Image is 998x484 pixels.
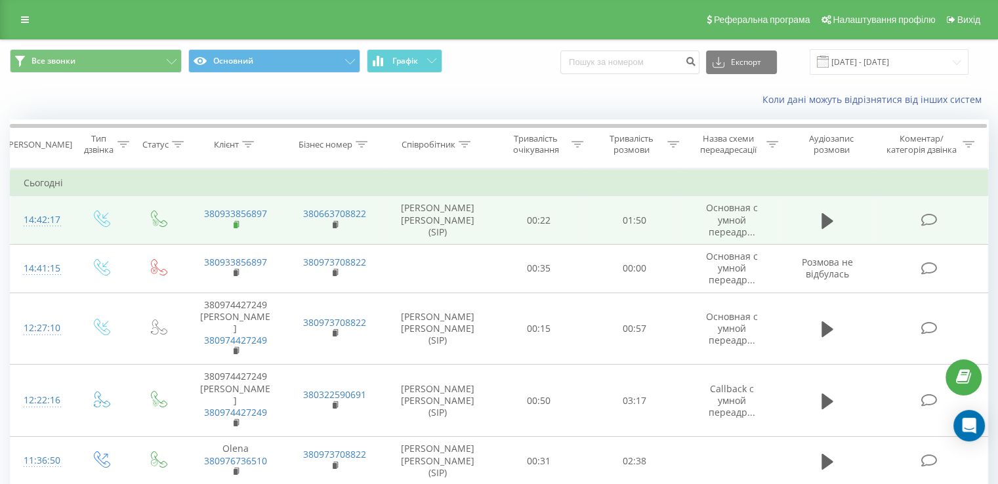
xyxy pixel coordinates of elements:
[204,334,267,346] a: 380974427249
[587,196,682,245] td: 01:50
[587,244,682,292] td: 00:00
[303,256,366,268] a: 380973708822
[24,388,58,413] div: 12:22:16
[188,49,360,73] button: Основний
[694,133,763,155] div: Назва схеми переадресації
[598,133,664,155] div: Тривалість розмови
[204,406,267,418] a: 380974427249
[491,244,587,292] td: 00:35
[303,448,366,460] a: 380973708822
[303,207,366,220] a: 380663708822
[24,207,58,233] div: 14:42:17
[142,139,169,150] div: Статус
[204,256,267,268] a: 380933856897
[706,310,758,346] span: Основная с умной переадр...
[186,365,285,437] td: 380974427249 [PERSON_NAME]
[706,50,777,74] button: Експорт
[303,388,366,401] a: 380322590691
[953,410,985,441] div: Open Intercom Messenger
[714,14,810,25] span: Реферальна програма
[402,139,455,150] div: Співробітник
[6,139,72,150] div: [PERSON_NAME]
[709,382,755,418] span: Callback с умной переадр...
[10,49,182,73] button: Все звонки
[491,292,587,365] td: 00:15
[83,133,114,155] div: Тип дзвінка
[10,170,988,196] td: Сьогодні
[392,56,418,66] span: Графік
[957,14,980,25] span: Вихід
[204,454,267,467] a: 380976736510
[186,292,285,365] td: 380974427249 [PERSON_NAME]
[214,139,239,150] div: Клієнт
[560,50,699,74] input: Пошук за номером
[833,14,935,25] span: Налаштування профілю
[706,250,758,286] span: Основная с умной переадр...
[706,201,758,237] span: Основная с умной переадр...
[491,196,587,245] td: 00:22
[883,133,959,155] div: Коментар/категорія дзвінка
[24,448,58,474] div: 11:36:50
[303,316,366,329] a: 380973708822
[204,207,267,220] a: 380933856897
[762,93,988,106] a: Коли дані можуть відрізнятися вiд інших систем
[367,49,442,73] button: Графік
[24,256,58,281] div: 14:41:15
[503,133,569,155] div: Тривалість очікування
[385,365,491,437] td: [PERSON_NAME] [PERSON_NAME] (SIP)
[491,365,587,437] td: 00:50
[587,365,682,437] td: 03:17
[793,133,870,155] div: Аудіозапис розмови
[24,315,58,341] div: 12:27:10
[587,292,682,365] td: 00:57
[385,292,491,365] td: [PERSON_NAME] [PERSON_NAME] (SIP)
[31,56,75,66] span: Все звонки
[299,139,352,150] div: Бізнес номер
[385,196,491,245] td: [PERSON_NAME] [PERSON_NAME] (SIP)
[802,256,853,280] span: Розмова не відбулась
